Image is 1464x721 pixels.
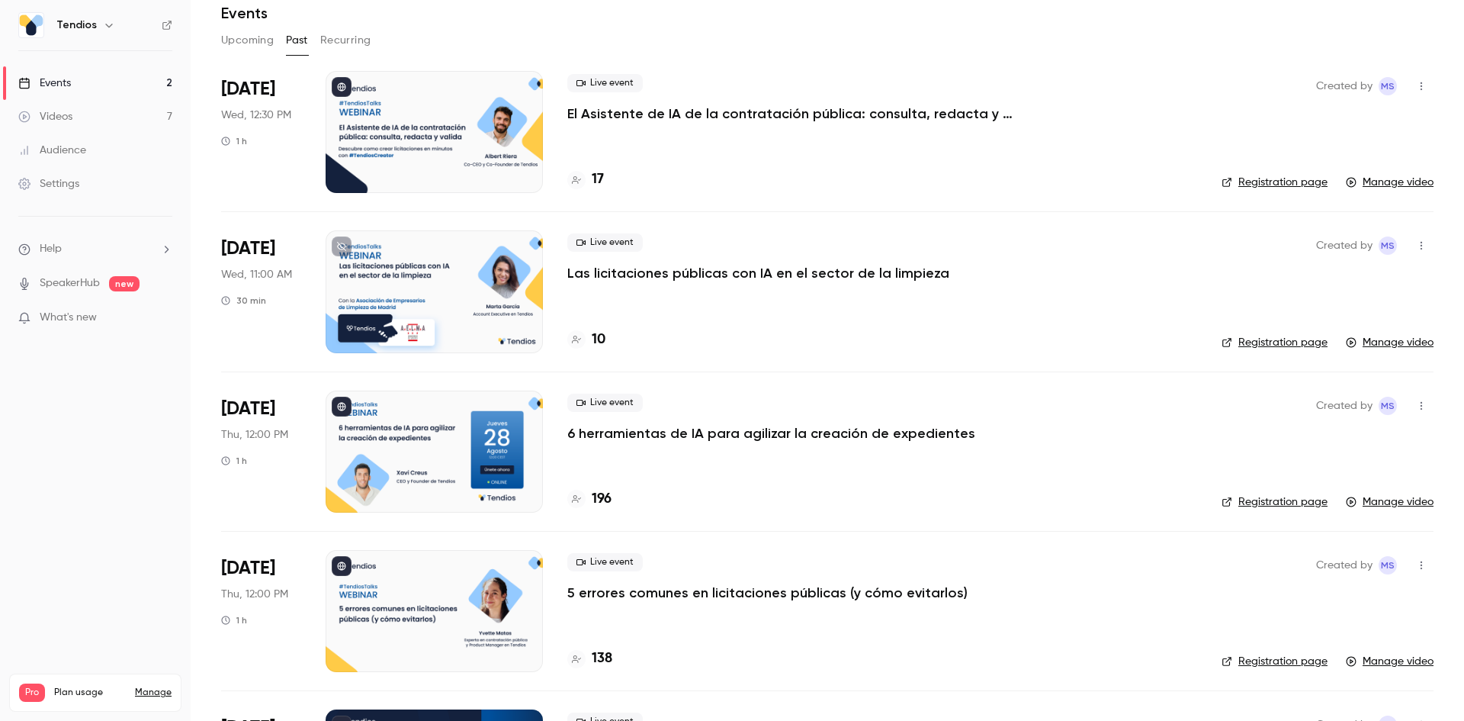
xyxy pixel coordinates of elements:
div: Jun 26 Thu, 12:00 PM (Europe/Madrid) [221,550,301,672]
a: SpeakerHub [40,275,100,291]
div: Sep 10 Wed, 12:30 PM (Europe/Madrid) [221,71,301,193]
span: MS [1381,77,1395,95]
a: Las licitaciones públicas con IA en el sector de la limpieza [567,264,949,282]
span: Help [40,241,62,257]
span: [DATE] [221,77,275,101]
button: Recurring [320,28,371,53]
div: Aug 28 Thu, 12:00 PM (Europe/Madrid) [221,391,301,513]
img: Tendios [19,13,43,37]
h4: 196 [592,489,612,510]
span: Live event [567,74,643,92]
a: 196 [567,489,612,510]
a: Manage [135,687,172,699]
div: 1 h [221,135,247,147]
li: help-dropdown-opener [18,241,172,257]
span: Created by [1316,77,1372,95]
span: Pro [19,684,45,702]
a: Manage video [1346,654,1433,669]
span: Live event [567,233,643,252]
a: 17 [567,169,604,190]
div: Videos [18,109,72,124]
a: Manage video [1346,175,1433,190]
span: Plan usage [54,687,126,699]
span: MS [1381,397,1395,415]
span: Wed, 12:30 PM [221,108,291,123]
h6: Tendios [56,18,97,33]
div: Settings [18,176,79,192]
button: Upcoming [221,28,274,53]
h4: 138 [592,649,612,669]
div: Sep 10 Wed, 11:00 AM (Europe/Madrid) [221,230,301,352]
h4: 10 [592,330,605,350]
span: new [109,276,140,291]
div: 1 h [221,614,247,626]
span: What's new [40,310,97,326]
span: [DATE] [221,397,275,421]
h1: Events [221,4,268,22]
h4: 17 [592,169,604,190]
span: [DATE] [221,237,275,261]
span: Thu, 12:00 PM [221,587,288,602]
span: Maria Serra [1379,397,1397,415]
a: 5 errores comunes en licitaciones públicas (y cómo evitarlos) [567,584,968,602]
a: Registration page [1222,335,1328,350]
a: Registration page [1222,175,1328,190]
a: Registration page [1222,494,1328,510]
a: Manage video [1346,494,1433,510]
iframe: Noticeable Trigger [154,311,172,325]
span: Maria Serra [1379,556,1397,575]
a: El Asistente de IA de la contratación pública: consulta, redacta y valida. [567,105,1025,123]
a: 138 [567,649,612,669]
a: Manage video [1346,335,1433,350]
span: Created by [1316,237,1372,255]
div: 30 min [221,295,266,307]
span: Wed, 11:00 AM [221,267,292,282]
span: Created by [1316,556,1372,575]
span: Created by [1316,397,1372,415]
a: 10 [567,330,605,350]
span: MS [1381,556,1395,575]
span: Live event [567,553,643,571]
a: Registration page [1222,654,1328,669]
span: [DATE] [221,556,275,581]
span: Maria Serra [1379,77,1397,95]
button: Past [286,28,308,53]
a: 6 herramientas de IA para agilizar la creación de expedientes [567,424,975,443]
div: Events [18,76,71,91]
div: 1 h [221,455,247,467]
div: Audience [18,143,86,158]
span: MS [1381,237,1395,255]
span: Live event [567,394,643,412]
span: Maria Serra [1379,237,1397,255]
span: Thu, 12:00 PM [221,427,288,443]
